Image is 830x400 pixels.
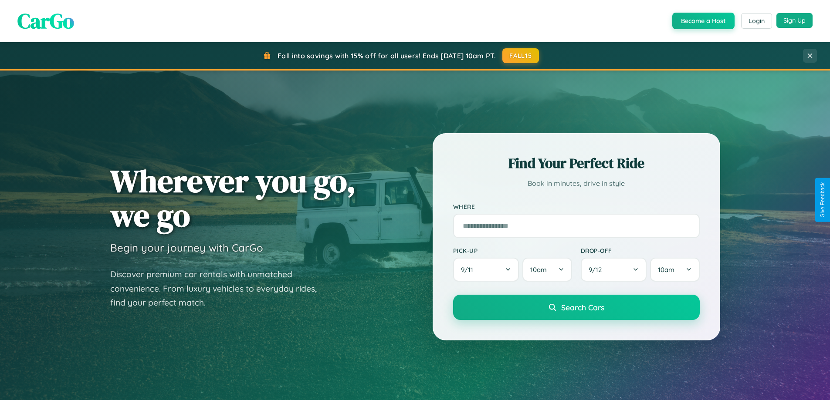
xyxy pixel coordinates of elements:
h3: Begin your journey with CarGo [110,241,263,254]
button: Sign Up [776,13,813,28]
span: Search Cars [561,303,604,312]
h1: Wherever you go, we go [110,164,356,232]
p: Book in minutes, drive in style [453,177,700,190]
p: Discover premium car rentals with unmatched convenience. From luxury vehicles to everyday rides, ... [110,267,328,310]
button: Login [741,13,772,29]
span: 9 / 11 [461,266,478,274]
button: 10am [650,258,699,282]
button: Search Cars [453,295,700,320]
h2: Find Your Perfect Ride [453,154,700,173]
label: Drop-off [581,247,700,254]
span: 9 / 12 [589,266,606,274]
label: Where [453,203,700,210]
span: CarGo [17,7,74,35]
label: Pick-up [453,247,572,254]
button: Become a Host [672,13,735,29]
button: 9/12 [581,258,647,282]
button: 10am [522,258,572,282]
span: 10am [530,266,547,274]
button: FALL15 [502,48,539,63]
button: 9/11 [453,258,519,282]
span: Fall into savings with 15% off for all users! Ends [DATE] 10am PT. [278,51,496,60]
span: 10am [658,266,674,274]
div: Give Feedback [820,182,826,218]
